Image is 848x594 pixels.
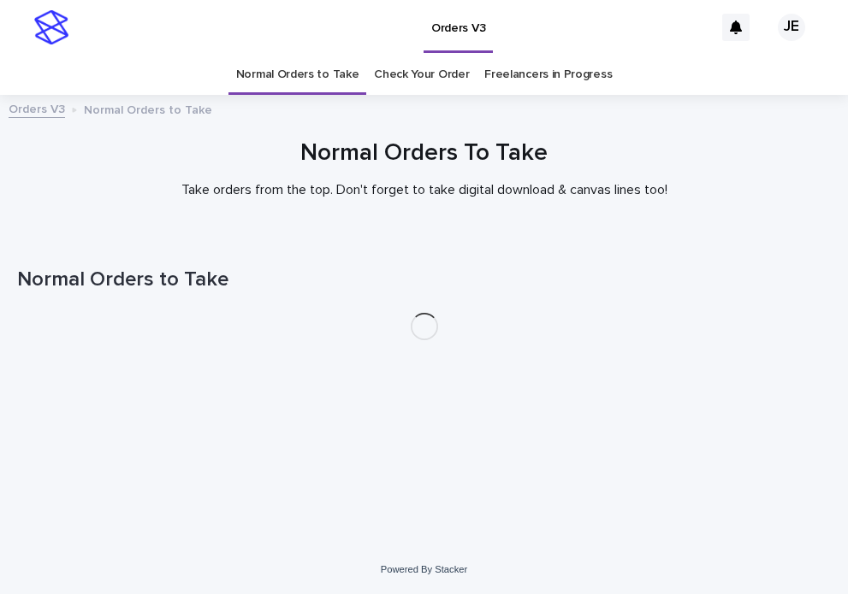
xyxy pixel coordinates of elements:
[381,564,467,574] a: Powered By Stacker
[17,139,831,168] h1: Normal Orders To Take
[484,55,612,95] a: Freelancers in Progress
[34,10,68,44] img: stacker-logo-s-only.png
[17,268,831,292] h1: Normal Orders to Take
[82,182,767,198] p: Take orders from the top. Don't forget to take digital download & canvas lines too!
[236,55,359,95] a: Normal Orders to Take
[374,55,469,95] a: Check Your Order
[9,98,65,118] a: Orders V3
[778,14,805,41] div: JE
[84,99,212,118] p: Normal Orders to Take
